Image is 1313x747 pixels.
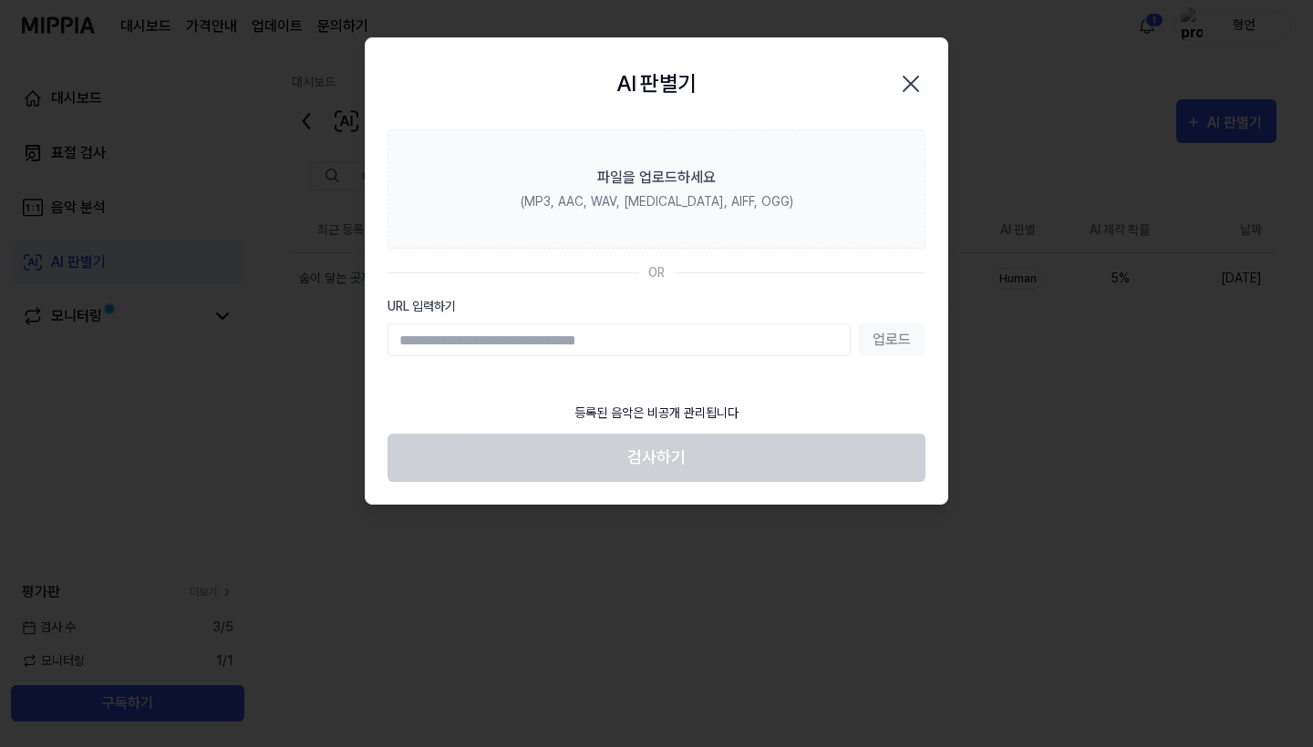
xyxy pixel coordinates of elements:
[616,67,696,100] h2: AI 판별기
[388,297,925,316] label: URL 입력하기
[597,167,716,189] div: 파일을 업로드하세요
[563,393,750,434] div: 등록된 음악은 비공개 관리됩니다
[648,263,665,282] div: OR
[521,192,793,211] div: (MP3, AAC, WAV, [MEDICAL_DATA], AIFF, OGG)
